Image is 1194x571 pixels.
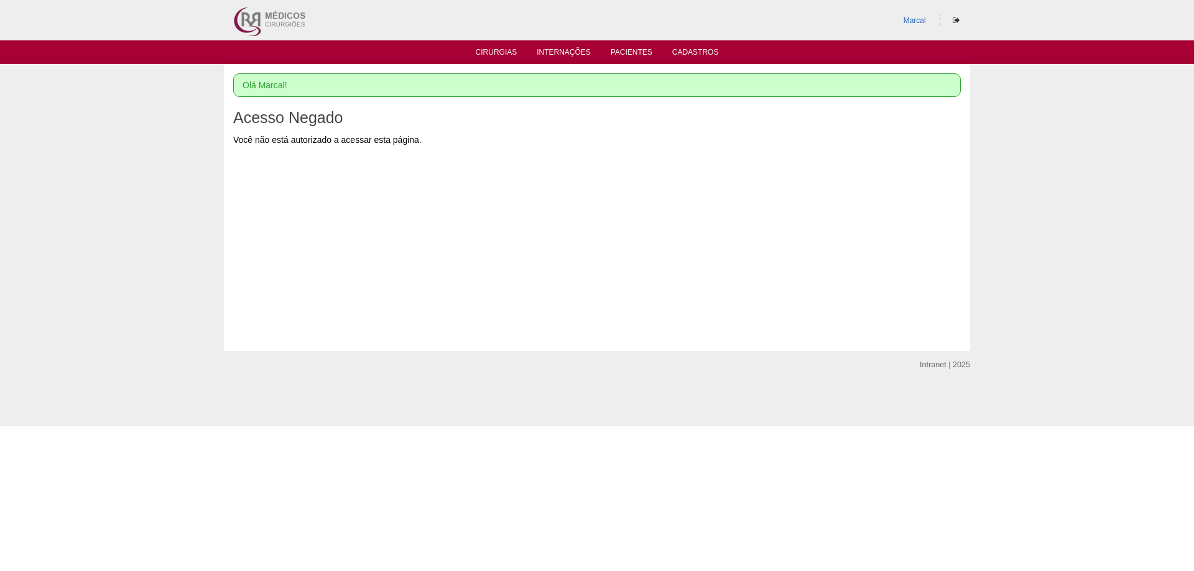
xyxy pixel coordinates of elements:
[672,48,719,60] a: Cadastros
[953,17,960,24] i: Sair
[476,48,517,60] a: Cirurgias
[537,48,591,60] a: Internações
[233,110,961,126] h1: Acesso Negado
[233,73,961,97] div: Olá Marcal!
[611,48,652,60] a: Pacientes
[904,16,926,25] a: Marcal
[233,134,961,146] div: Você não está autorizado a acessar esta página.
[920,359,970,371] div: Intranet | 2025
